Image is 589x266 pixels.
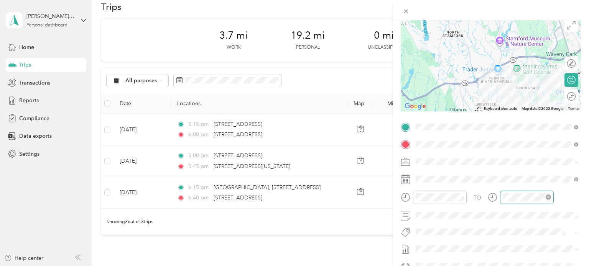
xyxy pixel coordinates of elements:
a: Open this area in Google Maps (opens a new window) [403,101,428,111]
div: TO [474,194,481,202]
span: close-circle [546,194,551,200]
button: Keyboard shortcuts [484,106,517,111]
img: Google [403,101,428,111]
span: Map data ©2025 Google [522,106,563,111]
iframe: Everlance-gr Chat Button Frame [546,223,589,266]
